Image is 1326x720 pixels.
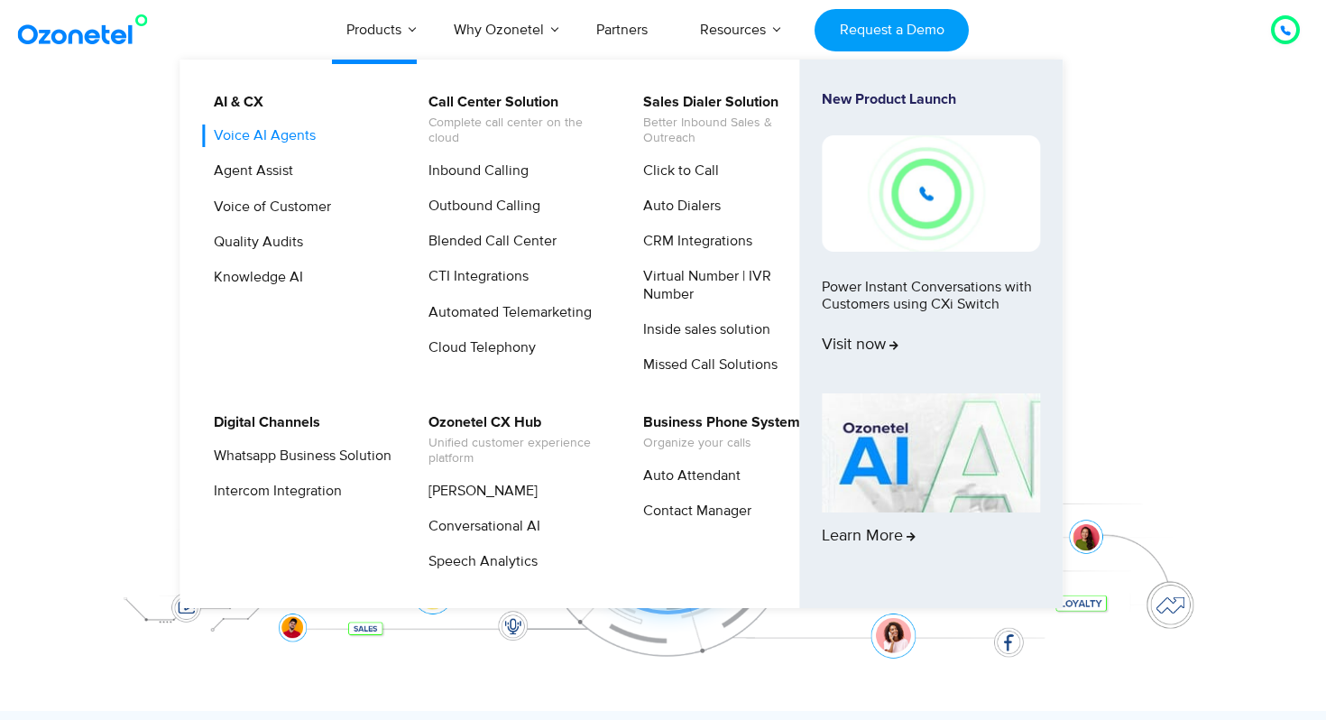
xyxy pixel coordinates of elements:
a: Intercom Integration [202,480,345,503]
a: CTI Integrations [417,265,531,288]
div: Customer Experiences [99,162,1227,248]
a: Quality Audits [202,231,306,254]
a: New Product LaunchPower Instant Conversations with Customers using CXi SwitchVisit now [822,91,1040,386]
a: [PERSON_NAME] [417,480,540,503]
a: Learn More [822,393,1040,577]
div: Turn every conversation into a growth engine for your enterprise. [99,249,1227,269]
a: Agent Assist [202,160,296,182]
a: Virtual Number | IVR Number [631,265,824,305]
a: Digital Channels [202,411,323,434]
span: Complete call center on the cloud [428,115,606,146]
span: Organize your calls [643,436,800,451]
a: Contact Manager [631,500,754,522]
a: Call Center SolutionComplete call center on the cloud [417,91,609,149]
a: Outbound Calling [417,195,543,217]
a: Inside sales solution [631,318,773,341]
a: Voice AI Agents [202,125,318,147]
a: Ozonetel CX HubUnified customer experience platform [417,411,609,469]
a: Inbound Calling [417,160,531,182]
div: Orchestrate Intelligent [99,115,1227,172]
span: Learn More [822,527,916,547]
span: Unified customer experience platform [428,436,606,466]
img: AI [822,393,1040,512]
a: CRM Integrations [631,230,755,253]
a: Cloud Telephony [417,337,539,359]
a: Automated Telemarketing [417,301,594,324]
a: Knowledge AI [202,266,306,289]
a: Auto Dialers [631,195,723,217]
a: Voice of Customer [202,196,334,218]
a: Auto Attendant [631,465,743,487]
a: AI & CX [202,91,266,114]
span: Visit now [822,336,898,355]
a: Conversational AI [417,515,543,538]
a: Business Phone SystemOrganize your calls [631,411,803,454]
a: Missed Call Solutions [631,354,780,376]
span: Better Inbound Sales & Outreach [643,115,821,146]
img: New-Project-17.png [822,135,1040,251]
a: Whatsapp Business Solution [202,445,394,467]
a: Click to Call [631,160,722,182]
a: Sales Dialer SolutionBetter Inbound Sales & Outreach [631,91,824,149]
a: Blended Call Center [417,230,559,253]
a: Speech Analytics [417,550,540,573]
a: Request a Demo [815,9,969,51]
